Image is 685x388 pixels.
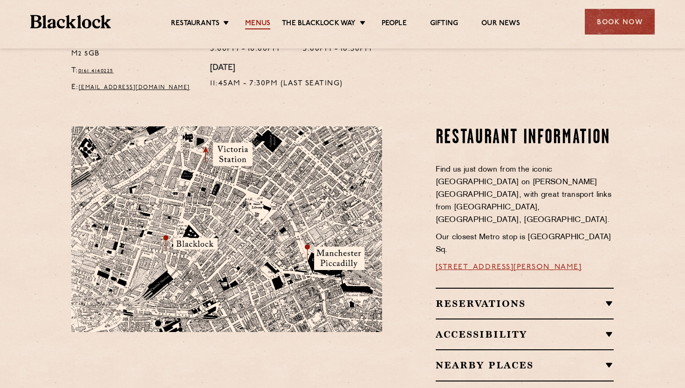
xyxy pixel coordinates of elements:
img: BL_Textured_Logo-footer-cropped.svg [30,15,111,28]
a: Restaurants [171,19,219,29]
p: 5:00pm - 10:00pm [210,43,280,55]
p: T: [71,65,197,77]
a: 0161 4140225 [78,68,114,74]
a: Menus [245,19,270,29]
p: 5:00pm - 10:30pm [303,43,372,55]
a: The Blacklock Way [282,19,356,29]
span: Find us just down from the iconic [GEOGRAPHIC_DATA] on [PERSON_NAME][GEOGRAPHIC_DATA], with great... [436,166,612,224]
a: People [382,19,407,29]
h2: Reservations [436,298,614,309]
span: Our closest Metro stop is [GEOGRAPHIC_DATA] Sq. [436,234,611,254]
h2: Nearby Places [436,360,614,371]
div: Book Now [585,9,655,35]
p: E: [71,82,197,94]
p: 11:45am - 7:30pm (Last Seating) [210,78,343,90]
a: Gifting [430,19,458,29]
h2: Accessibility [436,329,614,340]
a: [STREET_ADDRESS][PERSON_NAME] [436,263,582,271]
h4: [DATE] [210,63,343,74]
a: [EMAIL_ADDRESS][DOMAIN_NAME] [79,85,190,90]
a: Our News [481,19,520,29]
h2: Restaurant Information [436,126,614,150]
